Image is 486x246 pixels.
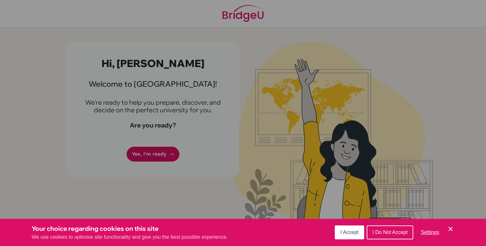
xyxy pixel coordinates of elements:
[372,230,408,235] span: I Do Not Accept
[335,225,364,239] button: I Accept
[32,233,228,241] p: We use cookies to optimise site functionality and give you the best possible experience.
[367,225,413,239] button: I Do Not Accept
[416,226,444,239] button: Settings
[32,224,228,233] h3: Your choice regarding cookies on this site
[447,225,454,233] button: Save and close
[421,230,439,235] span: Settings
[340,230,358,235] span: I Accept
